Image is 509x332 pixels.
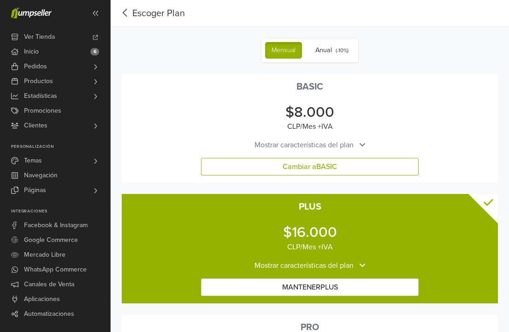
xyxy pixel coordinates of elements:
span: Páginas [24,183,46,198]
span: + IVA [318,242,333,252]
span: Mostrar características del plan [254,260,354,271]
button: Cambiar aBASIC [201,158,419,175]
span: Escoger Plan [132,6,185,20]
span: Facebook & Instagram [24,218,88,233]
span: Clientes [24,118,47,133]
div: $16.000 [122,223,498,241]
span: + IVA [318,122,333,131]
span: Temas [24,153,42,168]
div: $8.000 [122,103,498,121]
span: Ver Tienda [24,30,55,44]
span: Mercado Libre [24,247,65,262]
label: Mensual [265,42,302,59]
small: (- 10 %) [336,47,349,54]
span: Canales de Venta [24,277,74,292]
button: MantenerPLUS [201,278,419,296]
div: PLUS [122,201,498,212]
span: Google Commerce [24,233,78,247]
span: CLP / Mes [287,122,333,131]
div: BASIC [122,81,498,92]
span: Mostrar características del plan [254,139,354,151]
span: Promociones [24,103,61,118]
span: Aplicaciones [24,292,60,307]
span: Inicio [24,44,39,59]
span: WhatsApp Commerce [24,262,87,277]
span: Automatizaciones [24,307,74,321]
p: Personalización [11,144,110,150]
span: Pedidos [24,59,47,74]
span: Productos [24,74,53,89]
p: Integraciones [11,209,110,214]
button: Escoger Plan [118,6,185,20]
span: 6 [90,48,99,55]
span: Estadísticas [24,89,57,103]
label: Anual [309,42,355,59]
span: Navegación [24,168,58,183]
span: CLP / Mes [287,242,333,252]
